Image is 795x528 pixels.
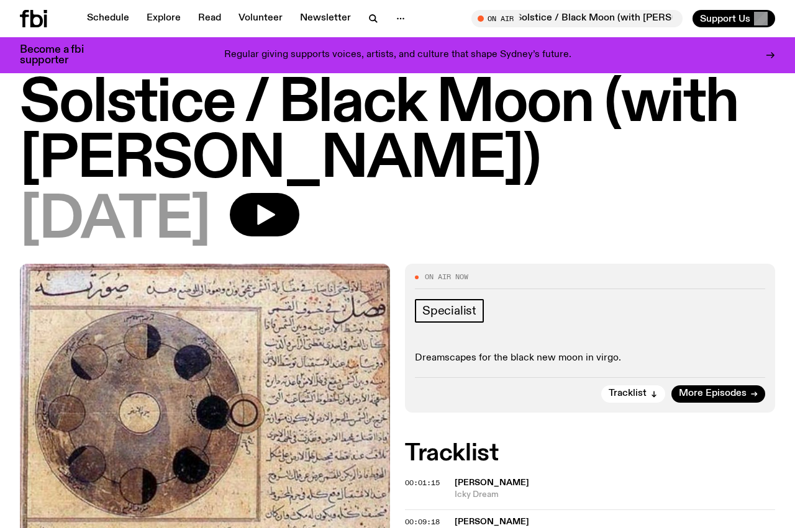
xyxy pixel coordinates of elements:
p: Regular giving supports voices, artists, and culture that shape Sydney’s future. [224,50,571,61]
a: Read [191,10,229,27]
span: Tracklist [609,389,647,398]
button: Support Us [693,10,775,27]
span: [PERSON_NAME] [455,478,529,487]
p: Dreamscapes for the black new moon in virgo. [415,352,765,364]
h1: Solstice / Black Moon (with [PERSON_NAME]) [20,76,775,188]
a: Schedule [79,10,137,27]
span: On Air Now [425,274,468,280]
span: Specialist [422,304,476,318]
h2: Tracklist [405,442,775,465]
span: Support Us [700,13,750,24]
a: Volunteer [231,10,290,27]
button: On AirSolstice / Black Moon (with [PERSON_NAME]) [471,10,683,27]
span: [DATE] [20,193,210,249]
a: Specialist [415,299,484,323]
span: 00:01:15 [405,478,440,488]
span: [PERSON_NAME] [455,517,529,526]
span: Icky Dream [455,489,775,501]
a: Newsletter [293,10,358,27]
button: Tracklist [601,385,665,403]
a: Explore [139,10,188,27]
a: More Episodes [671,385,765,403]
span: More Episodes [679,389,747,398]
span: 00:09:18 [405,517,440,527]
h3: Become a fbi supporter [20,45,99,66]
